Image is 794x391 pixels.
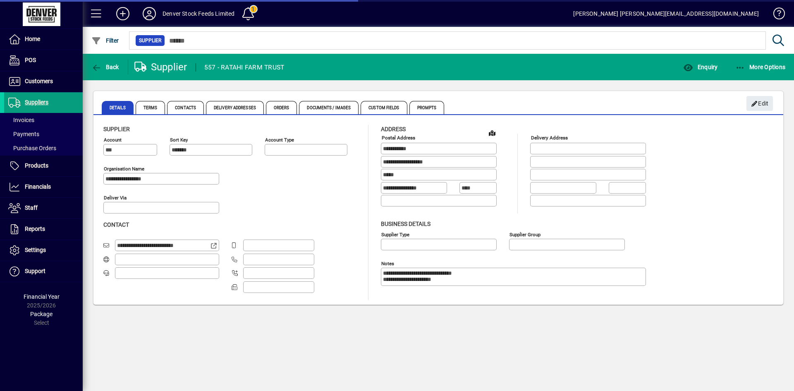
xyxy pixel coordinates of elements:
div: [PERSON_NAME] [PERSON_NAME][EMAIL_ADDRESS][DOMAIN_NAME] [573,7,759,20]
span: Orders [266,101,297,114]
a: Customers [4,71,83,92]
span: Home [25,36,40,42]
span: Supplier [139,36,161,45]
button: Edit [746,96,773,111]
mat-label: Organisation name [104,166,144,172]
a: Knowledge Base [767,2,784,29]
mat-label: Deliver via [104,195,127,201]
span: Prompts [409,101,445,114]
a: POS [4,50,83,71]
span: Back [91,64,119,70]
span: More Options [735,64,786,70]
span: Terms [136,101,165,114]
a: Settings [4,240,83,261]
span: Enquiry [683,64,717,70]
a: Support [4,261,83,282]
button: Add [110,6,136,21]
span: Purchase Orders [8,145,56,151]
a: Invoices [4,113,83,127]
div: Supplier [134,60,187,74]
span: Payments [8,131,39,137]
a: Staff [4,198,83,218]
a: Reports [4,219,83,240]
a: Payments [4,127,83,141]
span: Customers [25,78,53,84]
span: Support [25,268,45,274]
a: View on map [485,126,499,139]
span: Supplier [103,126,130,132]
mat-label: Notes [381,260,394,266]
span: Documents / Images [299,101,359,114]
span: Details [102,101,134,114]
span: Staff [25,204,38,211]
a: Financials [4,177,83,197]
span: Reports [25,225,45,232]
span: Address [381,126,406,132]
mat-label: Sort key [170,137,188,143]
span: Filter [91,37,119,44]
button: More Options [733,60,788,74]
mat-label: Account [104,137,122,143]
div: 557 - RATAHI FARM TRUST [204,61,285,74]
span: Financial Year [24,293,60,300]
span: Products [25,162,48,169]
span: Financials [25,183,51,190]
span: Edit [751,97,769,110]
button: Enquiry [681,60,720,74]
span: Business details [381,221,430,227]
a: Purchase Orders [4,141,83,155]
span: Contact [103,221,129,228]
mat-label: Supplier type [381,231,409,237]
button: Filter [89,33,121,48]
span: POS [25,57,36,63]
span: Delivery Addresses [206,101,264,114]
mat-label: Account Type [265,137,294,143]
span: Contacts [167,101,204,114]
span: Suppliers [25,99,48,106]
a: Home [4,29,83,50]
span: Custom Fields [361,101,407,114]
a: Products [4,156,83,176]
button: Profile [136,6,163,21]
span: Settings [25,247,46,253]
button: Back [89,60,121,74]
span: Invoices [8,117,34,123]
div: Denver Stock Feeds Limited [163,7,235,20]
span: Package [30,311,53,317]
app-page-header-button: Back [83,60,128,74]
mat-label: Supplier group [509,231,540,237]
